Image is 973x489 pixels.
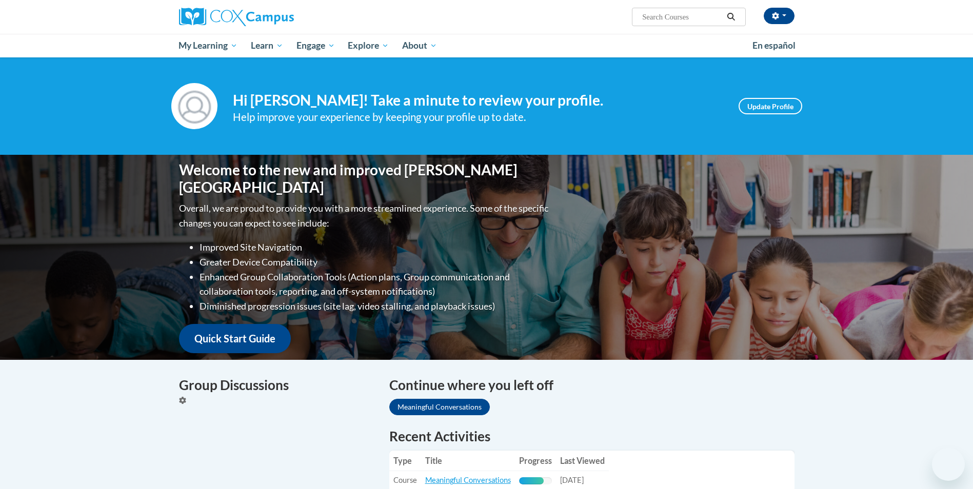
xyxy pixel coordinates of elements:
[389,375,795,395] h4: Continue where you left off
[172,34,245,57] a: My Learning
[178,39,237,52] span: My Learning
[200,255,551,270] li: Greater Device Compatibility
[179,375,374,395] h4: Group Discussions
[200,240,551,255] li: Improved Site Navigation
[556,451,609,471] th: Last Viewed
[389,427,795,445] h1: Recent Activities
[171,83,217,129] img: Profile Image
[421,451,515,471] th: Title
[290,34,342,57] a: Engage
[515,451,556,471] th: Progress
[179,8,374,26] a: Cox Campus
[395,34,444,57] a: About
[179,324,291,353] a: Quick Start Guide
[244,34,290,57] a: Learn
[296,39,335,52] span: Engage
[425,476,511,484] a: Meaningful Conversations
[233,92,723,109] h4: Hi [PERSON_NAME]! Take a minute to review your profile.
[389,451,421,471] th: Type
[251,39,283,52] span: Learn
[164,34,810,57] div: Main menu
[233,109,723,126] div: Help improve your experience by keeping your profile up to date.
[752,40,796,51] span: En español
[341,34,395,57] a: Explore
[932,448,965,481] iframe: Button to launch messaging window
[393,476,417,484] span: Course
[739,98,802,114] a: Update Profile
[764,8,795,24] button: Account Settings
[641,11,723,23] input: Search Courses
[723,11,739,23] button: Search
[560,476,584,484] span: [DATE]
[200,270,551,299] li: Enhanced Group Collaboration Tools (Action plans, Group communication and collaboration tools, re...
[519,477,544,484] div: Progress, %
[389,399,490,415] a: Meaningful Conversations
[179,8,294,26] img: Cox Campus
[746,35,802,56] a: En español
[402,39,437,52] span: About
[200,299,551,314] li: Diminished progression issues (site lag, video stalling, and playback issues)
[179,201,551,231] p: Overall, we are proud to provide you with a more streamlined experience. Some of the specific cha...
[348,39,389,52] span: Explore
[179,161,551,196] h1: Welcome to the new and improved [PERSON_NAME][GEOGRAPHIC_DATA]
